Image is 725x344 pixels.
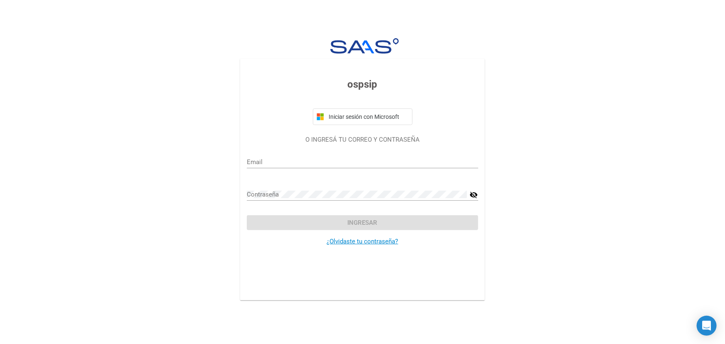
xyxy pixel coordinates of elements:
[697,316,717,336] div: Open Intercom Messenger
[247,215,478,230] button: Ingresar
[247,77,478,92] h3: ospsip
[348,219,378,226] span: Ingresar
[327,238,398,245] a: ¿Olvidaste tu contraseña?
[327,113,409,120] span: Iniciar sesión con Microsoft
[470,190,478,200] mat-icon: visibility_off
[313,108,413,125] button: Iniciar sesión con Microsoft
[247,135,478,145] p: O INGRESÁ TU CORREO Y CONTRASEÑA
